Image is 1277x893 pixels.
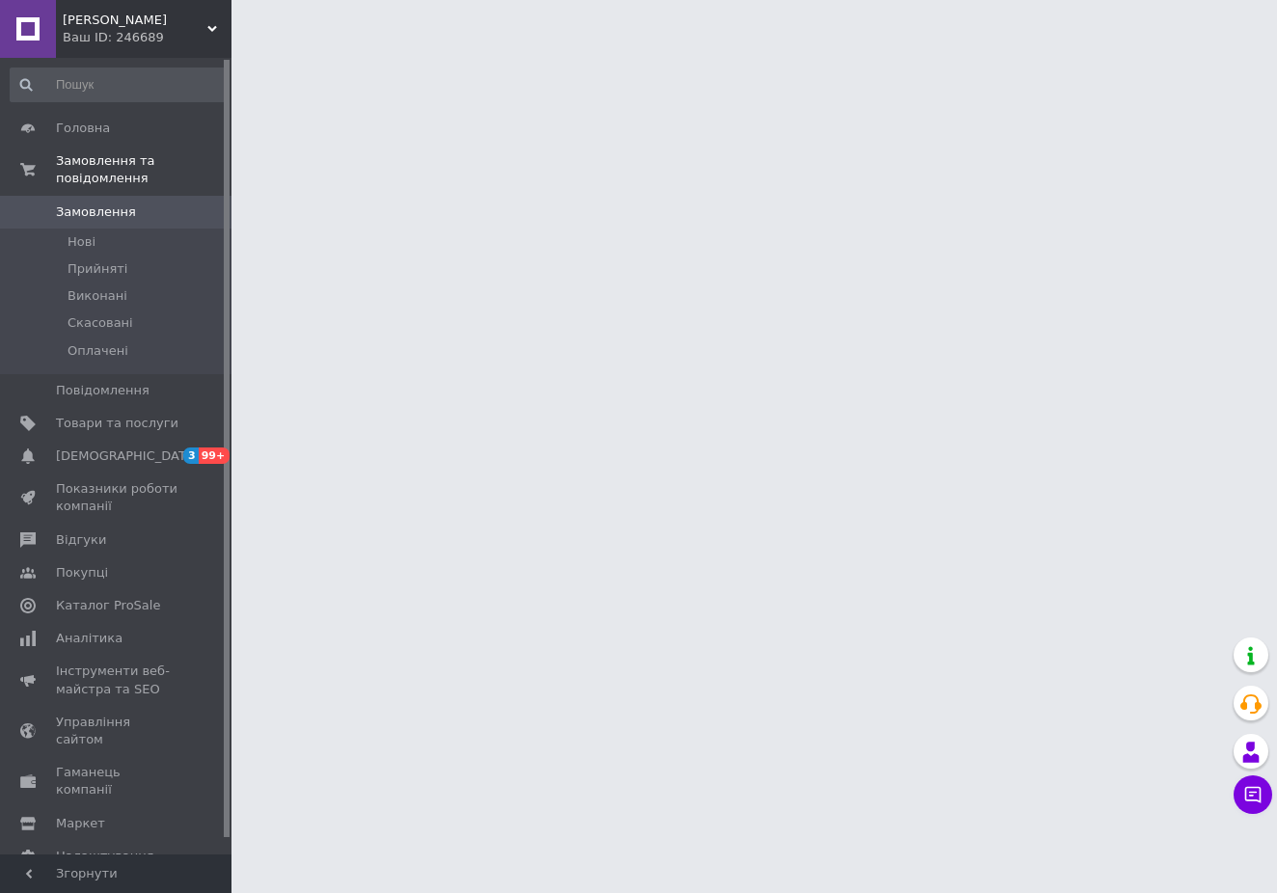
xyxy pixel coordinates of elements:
[56,120,110,137] span: Головна
[56,415,178,432] span: Товари та послуги
[56,815,105,832] span: Маркет
[1234,775,1272,814] button: Чат з покупцем
[56,630,122,647] span: Аналітика
[56,447,199,465] span: [DEMOGRAPHIC_DATA]
[56,714,178,748] span: Управління сайтом
[56,531,106,549] span: Відгуки
[183,447,199,464] span: 3
[56,848,154,865] span: Налаштування
[10,68,228,102] input: Пошук
[68,260,127,278] span: Прийняті
[56,663,178,697] span: Інструменти веб-майстра та SEO
[199,447,231,464] span: 99+
[56,152,231,187] span: Замовлення та повідомлення
[68,233,95,251] span: Нові
[68,287,127,305] span: Виконані
[56,480,178,515] span: Показники роботи компанії
[56,564,108,582] span: Покупці
[56,203,136,221] span: Замовлення
[63,12,207,29] span: SILVERS
[56,597,160,614] span: Каталог ProSale
[68,314,133,332] span: Скасовані
[56,382,149,399] span: Повідомлення
[63,29,231,46] div: Ваш ID: 246689
[56,764,178,798] span: Гаманець компанії
[68,342,128,360] span: Оплачені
